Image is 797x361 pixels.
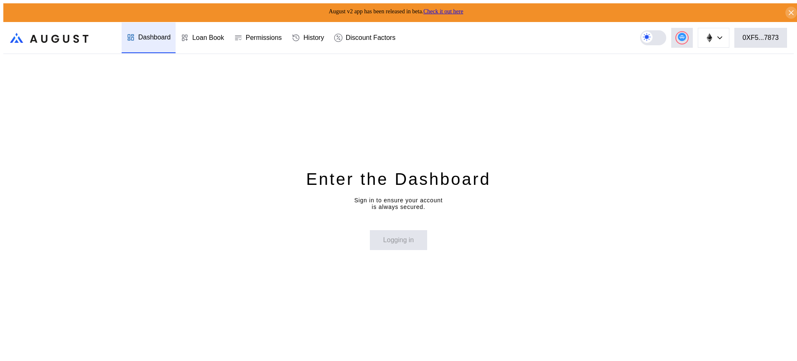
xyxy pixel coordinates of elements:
a: Discount Factors [329,22,401,53]
a: Dashboard [122,22,176,53]
span: August v2 app has been released in beta. [329,8,463,15]
a: Check it out here [423,8,463,15]
a: Permissions [229,22,287,53]
button: chain logo [698,28,729,48]
button: Logging in [370,230,427,250]
button: 0XF5...7873 [734,28,787,48]
div: Sign in to ensure your account is always secured. [354,197,443,210]
div: Loan Book [192,34,224,42]
div: 0XF5...7873 [743,34,779,42]
div: Dashboard [138,34,171,41]
div: Discount Factors [346,34,396,42]
div: History [303,34,324,42]
a: Loan Book [176,22,229,53]
div: Enter the Dashboard [306,168,491,190]
div: Permissions [246,34,282,42]
img: chain logo [705,33,714,42]
a: History [287,22,329,53]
